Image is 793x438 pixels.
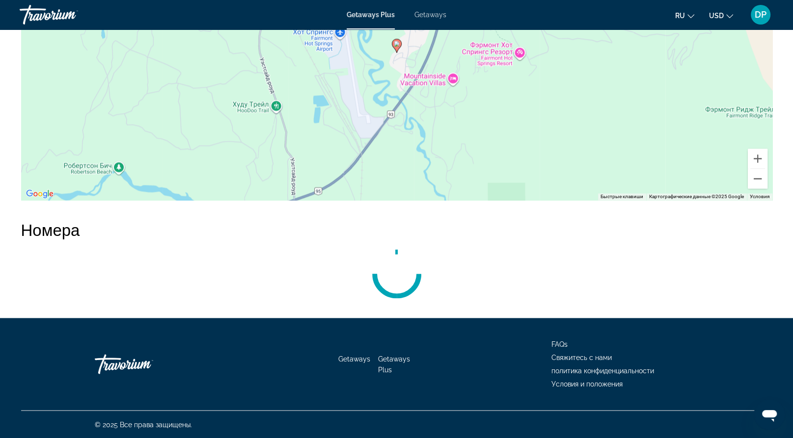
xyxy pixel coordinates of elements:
[709,8,733,23] button: Change currency
[601,193,643,200] button: Быстрые клавиши
[24,187,56,200] img: Google
[551,366,654,374] a: политика конфиденциальности
[748,169,767,188] button: Уменьшить
[709,12,724,20] span: USD
[551,380,623,387] a: Условия и положения
[551,340,568,348] a: FAQs
[414,11,446,19] a: Getaways
[675,8,694,23] button: Change language
[24,187,56,200] a: Открыть эту область в Google Картах (в новом окне)
[378,355,410,373] a: Getaways Plus
[95,420,192,428] span: © 2025 Все права защищены.
[675,12,685,20] span: ru
[21,220,772,239] h2: Номера
[755,10,766,20] span: DP
[20,2,118,27] a: Travorium
[750,194,769,199] a: Условия (ссылка откроется в новой вкладке)
[347,11,395,19] a: Getaways Plus
[338,355,370,362] a: Getaways
[649,194,744,199] span: Картографические данные ©2025 Google
[748,4,773,25] button: User Menu
[754,399,785,430] iframe: Кнопка запуска окна обмена сообщениями
[551,353,612,361] a: Свяжитесь с нами
[95,349,193,379] a: Travorium
[748,149,767,168] button: Увеличить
